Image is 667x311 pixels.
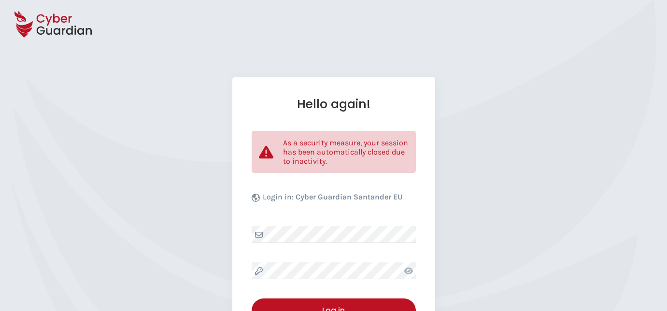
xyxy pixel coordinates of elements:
p: Login in: [263,192,403,207]
b: Cyber Guardian Santander EU [296,192,403,201]
p: As a security measure, your session has been automatically closed due to inactivity. [283,138,409,166]
h1: Hello again! [252,97,416,112]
